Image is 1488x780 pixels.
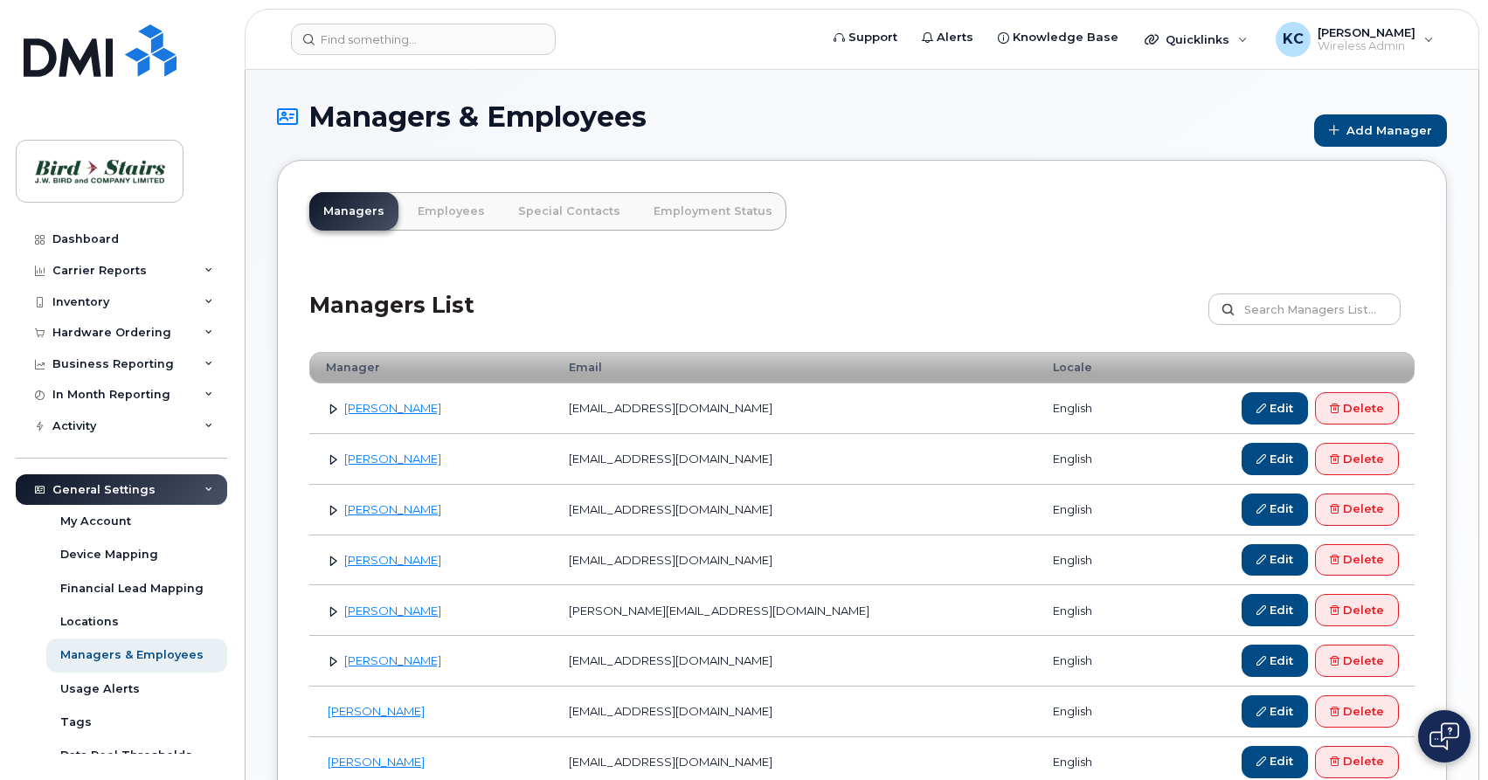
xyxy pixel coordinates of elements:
a: Edit [1242,645,1308,677]
a: Edit [1242,392,1308,425]
a: [PERSON_NAME] [344,502,441,516]
a: [PERSON_NAME] [344,401,441,415]
a: Special Contacts [504,192,634,231]
td: english [1037,585,1140,636]
td: english [1037,636,1140,687]
a: Edit [1242,544,1308,576]
a: [PERSON_NAME] [344,604,441,618]
a: [PERSON_NAME] [344,553,441,567]
a: Delete [1315,645,1399,677]
a: [PERSON_NAME] [328,755,425,769]
a: [PERSON_NAME] [328,704,425,718]
a: Delete [1315,746,1399,778]
a: Delete [1315,695,1399,728]
a: Edit [1242,746,1308,778]
td: english [1037,434,1140,485]
td: [EMAIL_ADDRESS][DOMAIN_NAME] [553,535,1036,586]
td: english [1037,383,1140,434]
a: Employees [404,192,499,231]
a: Managers [309,192,398,231]
a: Add Manager [1314,114,1447,147]
h2: Managers List [309,293,474,345]
td: [PERSON_NAME][EMAIL_ADDRESS][DOMAIN_NAME] [553,585,1036,636]
th: Manager [309,352,553,383]
td: english [1037,687,1140,737]
a: Employment Status [640,192,786,231]
td: [EMAIL_ADDRESS][DOMAIN_NAME] [553,687,1036,737]
td: english [1037,485,1140,535]
a: Edit [1242,494,1308,526]
a: Edit [1242,594,1308,626]
h1: Managers & Employees [277,101,1305,132]
a: Delete [1315,494,1399,526]
a: [PERSON_NAME] [344,452,441,466]
img: Open chat [1429,722,1459,750]
td: english [1037,535,1140,586]
td: [EMAIL_ADDRESS][DOMAIN_NAME] [553,636,1036,687]
a: Delete [1315,594,1399,626]
a: Delete [1315,443,1399,475]
a: Edit [1242,443,1308,475]
a: [PERSON_NAME] [344,653,441,667]
th: Locale [1037,352,1140,383]
a: Edit [1242,695,1308,728]
td: [EMAIL_ADDRESS][DOMAIN_NAME] [553,434,1036,485]
td: [EMAIL_ADDRESS][DOMAIN_NAME] [553,485,1036,535]
a: Delete [1315,392,1399,425]
th: Email [553,352,1036,383]
a: Delete [1315,544,1399,576]
td: [EMAIL_ADDRESS][DOMAIN_NAME] [553,383,1036,434]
